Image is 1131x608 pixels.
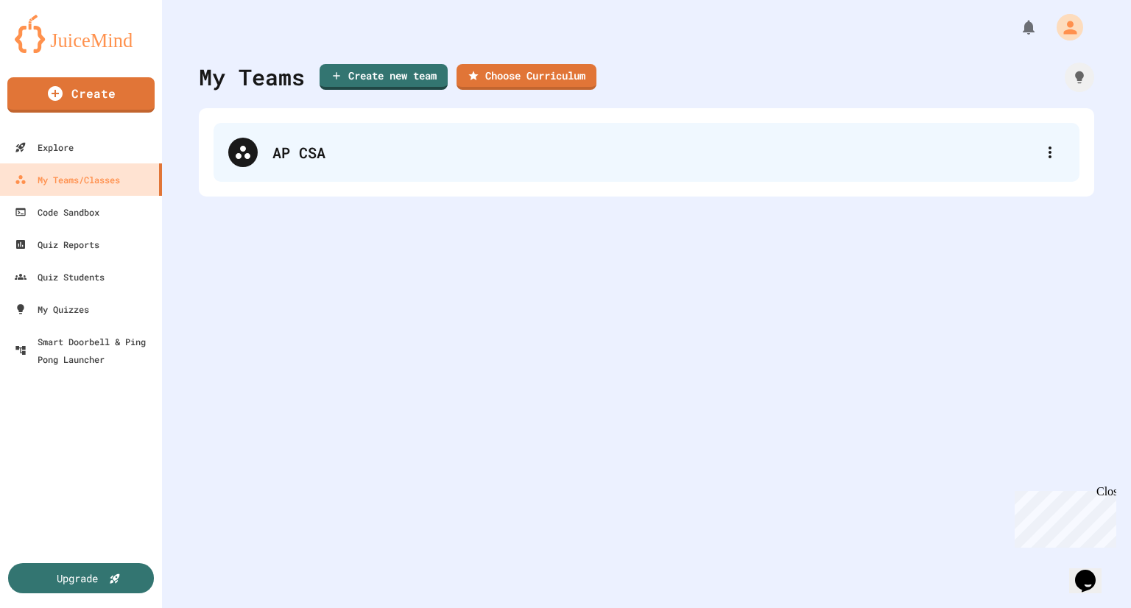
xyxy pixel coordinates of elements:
div: My Teams/Classes [15,171,120,188]
div: My Teams [199,60,305,93]
div: AP CSA [272,141,1035,163]
div: How it works [1065,63,1094,92]
div: Code Sandbox [15,203,99,221]
div: Quiz Students [15,268,105,286]
img: logo-orange.svg [15,15,147,53]
div: My Account [1041,10,1087,44]
div: My Quizzes [15,300,89,318]
iframe: chat widget [1009,485,1116,548]
div: My Notifications [993,15,1041,40]
iframe: chat widget [1069,549,1116,593]
a: Create new team [320,64,448,90]
div: Explore [15,138,74,156]
div: Quiz Reports [15,236,99,253]
a: Choose Curriculum [457,64,596,90]
div: Chat with us now!Close [6,6,102,93]
div: Upgrade [57,570,98,586]
div: AP CSA [214,123,1079,182]
div: Smart Doorbell & Ping Pong Launcher [15,333,156,368]
a: Create [7,77,155,113]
